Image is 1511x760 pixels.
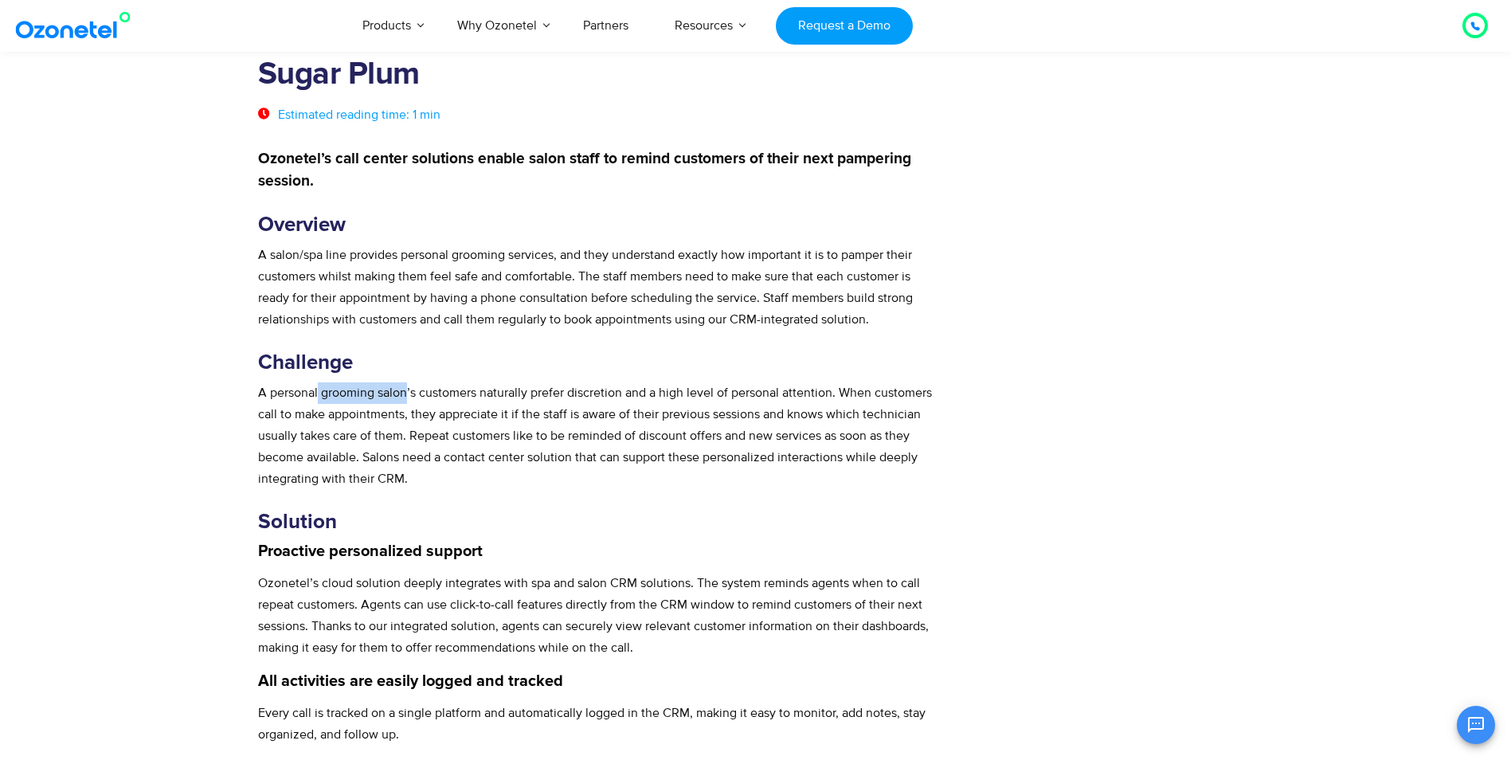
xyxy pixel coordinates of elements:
[1457,706,1495,744] button: Open chat
[258,511,337,532] strong: Solution
[258,382,937,490] p: A personal grooming salon’s customers naturally prefer discretion and a high level of personal at...
[258,673,563,689] strong: All activities are easily logged and tracked
[258,57,937,93] h1: Sugar Plum
[258,573,937,659] p: Ozonetel’s cloud solution deeply integrates with spa and salon CRM solutions. The system reminds ...
[258,543,483,559] strong: Proactive personalized support
[258,352,353,373] strong: Challenge
[258,703,937,746] p: Every call is tracked on a single platform and automatically logged in the CRM, making it easy to...
[258,245,937,331] p: A salon/spa line provides personal grooming services, and they understand exactly how important i...
[258,214,346,235] strong: Overview
[413,107,440,123] span: 1 min
[278,107,409,123] span: Estimated reading time:
[258,151,911,189] strong: Ozonetel’s call center solutions enable salon staff to remind customers of their next pampering s...
[776,7,912,45] a: Request a Demo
